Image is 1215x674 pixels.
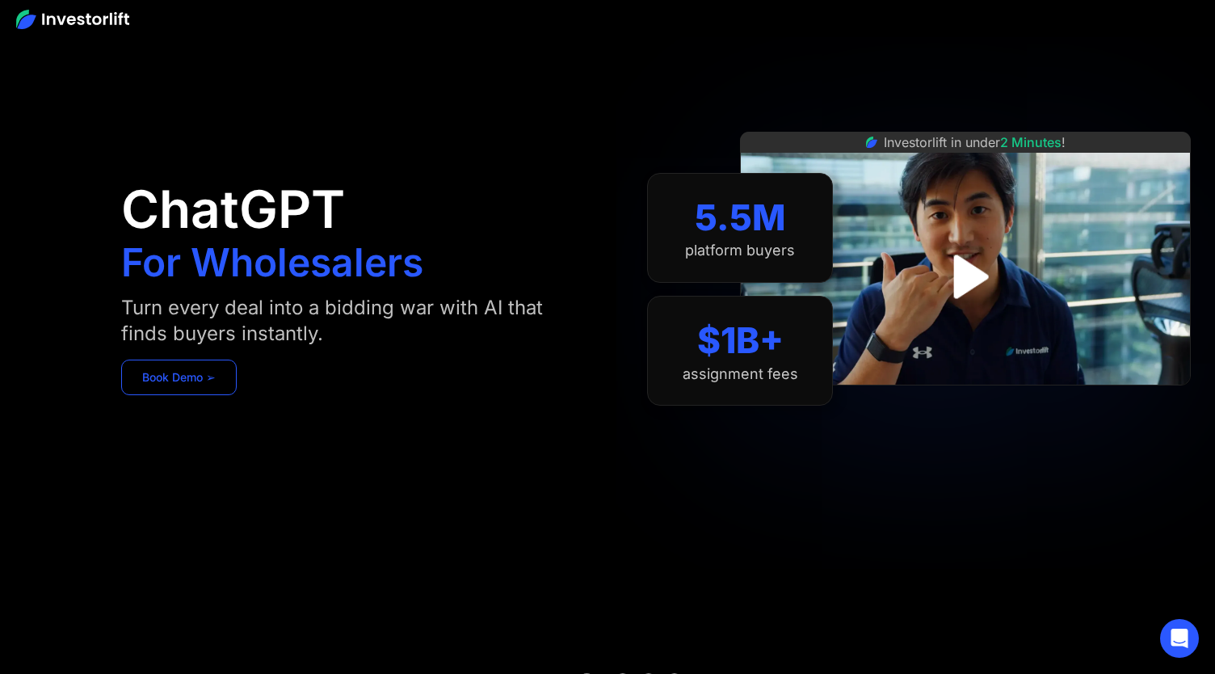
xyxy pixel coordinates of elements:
[121,183,345,235] h1: ChatGPT
[121,295,558,347] div: Turn every deal into a bidding war with AI that finds buyers instantly.
[697,319,784,362] div: $1B+
[695,196,786,239] div: 5.5M
[884,133,1066,152] div: Investorlift in under !
[683,365,798,383] div: assignment fees
[1000,134,1062,150] span: 2 Minutes
[121,243,423,282] h1: For Wholesalers
[121,360,237,395] a: Book Demo ➢
[844,394,1087,413] iframe: Customer reviews powered by Trustpilot
[1160,619,1199,658] div: Open Intercom Messenger
[685,242,795,259] div: platform buyers
[930,241,1002,313] a: open lightbox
